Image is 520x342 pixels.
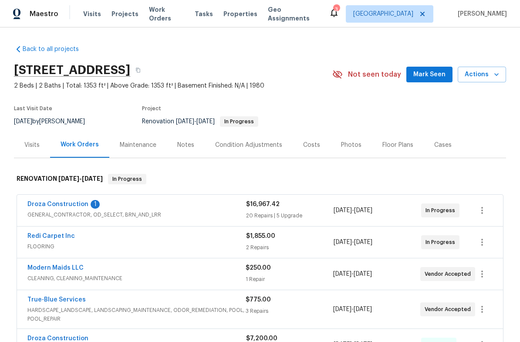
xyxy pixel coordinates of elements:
[434,141,452,149] div: Cases
[27,297,86,303] a: True-Blue Services
[333,271,351,277] span: [DATE]
[334,206,372,215] span: -
[246,243,334,252] div: 2 Repairs
[24,141,40,149] div: Visits
[382,141,413,149] div: Floor Plans
[221,119,257,124] span: In Progress
[196,119,215,125] span: [DATE]
[246,233,275,239] span: $1,855.00
[149,5,184,23] span: Work Orders
[176,119,194,125] span: [DATE]
[354,271,372,277] span: [DATE]
[142,119,258,125] span: Renovation
[14,116,95,127] div: by [PERSON_NAME]
[83,10,101,18] span: Visits
[246,201,280,207] span: $16,967.42
[14,119,32,125] span: [DATE]
[246,297,271,303] span: $775.00
[27,265,84,271] a: Modern Maids LLC
[14,106,52,111] span: Last Visit Date
[195,11,213,17] span: Tasks
[61,140,99,149] div: Work Orders
[27,242,246,251] span: FLOORING
[17,174,103,184] h6: RENOVATION
[333,5,339,14] div: 3
[14,81,332,90] span: 2 Beds | 2 Baths | Total: 1353 ft² | Above Grade: 1353 ft² | Basement Finished: N/A | 1980
[91,200,100,209] div: 1
[246,265,271,271] span: $250.00
[353,10,413,18] span: [GEOGRAPHIC_DATA]
[425,305,474,314] span: Vendor Accepted
[354,306,372,312] span: [DATE]
[120,141,156,149] div: Maintenance
[27,201,88,207] a: Droza Construction
[246,275,333,284] div: 1 Repair
[354,207,372,213] span: [DATE]
[454,10,507,18] span: [PERSON_NAME]
[142,106,161,111] span: Project
[354,239,372,245] span: [DATE]
[14,165,506,193] div: RENOVATION [DATE]-[DATE]In Progress
[246,211,334,220] div: 20 Repairs | 5 Upgrade
[333,270,372,278] span: -
[130,62,146,78] button: Copy Address
[223,10,257,18] span: Properties
[27,306,246,323] span: HARDSCAPE_LANDSCAPE, LANDSCAPING_MAINTENANCE, ODOR_REMEDIATION, POOL, POOL_REPAIR
[82,176,103,182] span: [DATE]
[334,207,352,213] span: [DATE]
[333,306,351,312] span: [DATE]
[30,10,58,18] span: Maestro
[341,141,361,149] div: Photos
[27,210,246,219] span: GENERAL_CONTRACTOR, OD_SELECT, BRN_AND_LRR
[176,119,215,125] span: -
[458,67,506,83] button: Actions
[27,335,88,342] a: Droza Construction
[215,141,282,149] div: Condition Adjustments
[14,45,98,54] a: Back to all projects
[303,141,320,149] div: Costs
[425,238,459,247] span: In Progress
[406,67,452,83] button: Mark Seen
[177,141,194,149] div: Notes
[425,270,474,278] span: Vendor Accepted
[111,10,138,18] span: Projects
[268,5,318,23] span: Geo Assignments
[425,206,459,215] span: In Progress
[348,70,401,79] span: Not seen today
[465,69,499,80] span: Actions
[58,176,79,182] span: [DATE]
[58,176,103,182] span: -
[413,69,446,80] span: Mark Seen
[109,175,145,183] span: In Progress
[333,305,372,314] span: -
[246,307,333,315] div: 3 Repairs
[27,233,75,239] a: Redi Carpet Inc
[334,238,372,247] span: -
[27,274,246,283] span: CLEANING, CLEANING_MAINTENANCE
[334,239,352,245] span: [DATE]
[246,335,277,342] span: $7,200.00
